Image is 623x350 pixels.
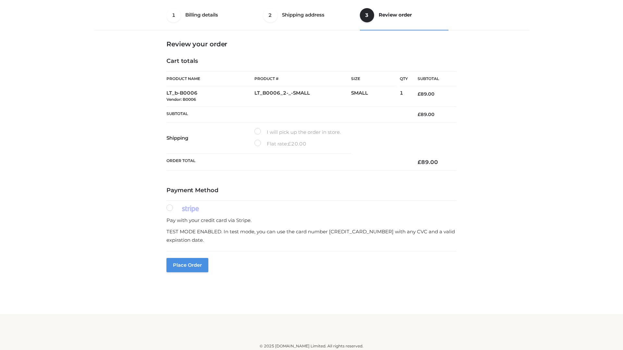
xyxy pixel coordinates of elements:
td: 1 [400,86,408,107]
span: £ [418,91,421,97]
h4: Payment Method [166,187,457,194]
th: Subtotal [408,72,457,86]
td: SMALL [351,86,400,107]
th: Order Total [166,154,408,171]
div: © 2025 [DOMAIN_NAME] Limited. All rights reserved. [96,343,527,349]
bdi: 89.00 [418,111,434,117]
th: Subtotal [166,106,408,122]
th: Product Name [166,71,254,86]
p: Pay with your credit card via Stripe. [166,216,457,225]
th: Product # [254,71,351,86]
bdi: 89.00 [418,91,434,97]
th: Qty [400,71,408,86]
label: Flat rate: [254,140,306,148]
th: Shipping [166,122,254,154]
bdi: 89.00 [418,159,438,165]
p: TEST MODE ENABLED. In test mode, you can use the card number [CREDIT_CARD_NUMBER] with any CVC an... [166,227,457,244]
bdi: 20.00 [288,141,306,147]
span: £ [288,141,291,147]
h3: Review your order [166,40,457,48]
small: Vendor: B0006 [166,97,196,102]
label: I will pick up the order in store. [254,128,341,136]
h4: Cart totals [166,58,457,65]
span: £ [418,159,421,165]
span: £ [418,111,421,117]
td: LT_b-B0006 [166,86,254,107]
th: Size [351,72,397,86]
button: Place order [166,258,208,272]
td: LT_B0006_2-_-SMALL [254,86,351,107]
